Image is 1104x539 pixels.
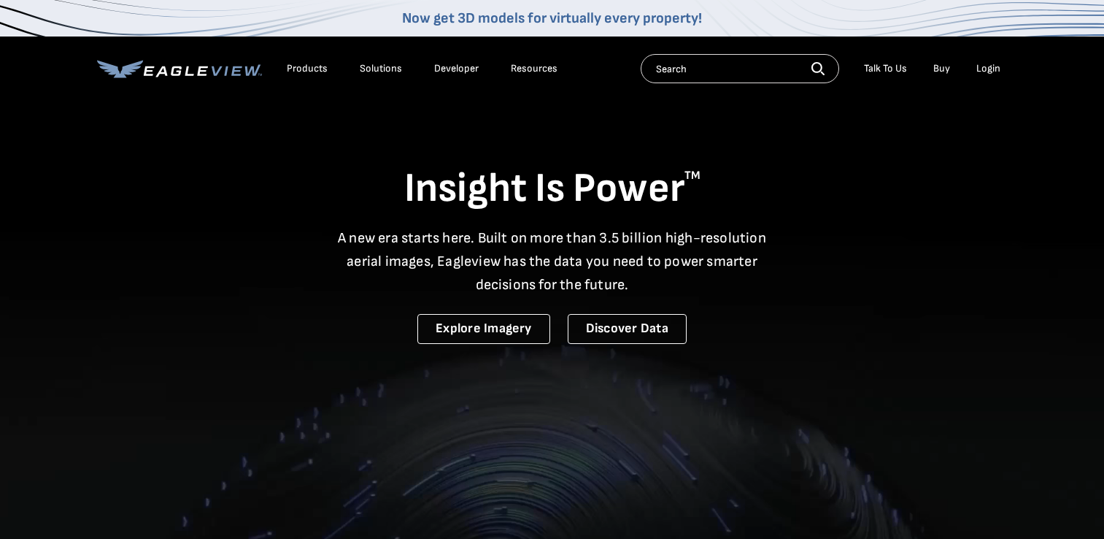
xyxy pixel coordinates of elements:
[976,62,1000,75] div: Login
[402,9,702,27] a: Now get 3D models for virtually every property!
[933,62,950,75] a: Buy
[360,62,402,75] div: Solutions
[417,314,550,344] a: Explore Imagery
[97,164,1008,215] h1: Insight Is Power
[434,62,479,75] a: Developer
[641,54,839,83] input: Search
[684,169,700,183] sup: TM
[287,62,328,75] div: Products
[329,226,776,297] p: A new era starts here. Built on more than 3.5 billion high-resolution aerial images, Eagleview ha...
[511,62,557,75] div: Resources
[568,314,687,344] a: Discover Data
[864,62,907,75] div: Talk To Us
